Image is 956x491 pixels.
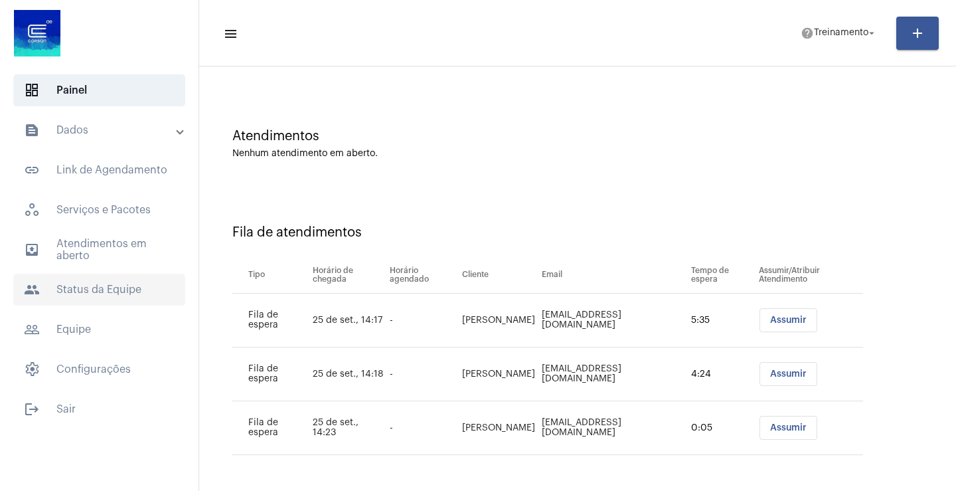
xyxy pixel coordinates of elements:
mat-icon: sidenav icon [24,282,40,298]
th: Assumir/Atribuir Atendimento [756,256,863,294]
span: Assumir [770,423,807,433]
button: Treinamento [793,20,886,47]
span: Assumir [770,369,807,379]
th: Horário de chegada [309,256,386,294]
button: Assumir [759,362,817,386]
td: - [386,401,459,455]
div: Atendimentos [232,129,923,144]
button: Assumir [759,416,817,440]
span: sidenav icon [24,202,40,218]
td: [EMAIL_ADDRESS][DOMAIN_NAME] [538,294,688,347]
span: Painel [13,74,185,106]
td: 0:05 [688,401,756,455]
td: [PERSON_NAME] [459,294,538,347]
mat-chip-list: selection [759,416,863,440]
td: 5:35 [688,294,756,347]
td: [PERSON_NAME] [459,347,538,401]
mat-chip-list: selection [759,308,863,332]
td: - [386,294,459,347]
span: Sair [13,393,185,425]
mat-icon: sidenav icon [24,162,40,178]
div: Fila de atendimentos [232,225,923,240]
th: Email [538,256,688,294]
span: Assumir [770,316,807,325]
td: [EMAIL_ADDRESS][DOMAIN_NAME] [538,347,688,401]
mat-icon: sidenav icon [24,242,40,258]
td: 4:24 [688,347,756,401]
mat-icon: help [801,27,814,40]
td: 25 de set., 14:17 [309,294,386,347]
td: 25 de set., 14:18 [309,347,386,401]
mat-chip-list: selection [759,362,863,386]
td: Fila de espera [232,401,309,455]
td: Fila de espera [232,294,309,347]
mat-icon: arrow_drop_down [866,27,878,39]
span: Configurações [13,353,185,385]
span: Link de Agendamento [13,154,185,186]
span: Atendimentos em aberto [13,234,185,266]
mat-icon: sidenav icon [223,26,236,42]
img: d4669ae0-8c07-2337-4f67-34b0df7f5ae4.jpeg [11,7,64,60]
span: Equipe [13,314,185,345]
span: Treinamento [814,29,868,38]
td: Fila de espera [232,347,309,401]
mat-expansion-panel-header: sidenav iconDados [8,114,199,146]
mat-icon: sidenav icon [24,401,40,417]
td: 25 de set., 14:23 [309,401,386,455]
span: Serviços e Pacotes [13,194,185,226]
span: sidenav icon [24,82,40,98]
button: Assumir [759,308,817,332]
mat-icon: sidenav icon [24,322,40,338]
th: Tempo de espera [688,256,756,294]
mat-icon: add [910,25,925,41]
td: [PERSON_NAME] [459,401,538,455]
th: Horário agendado [386,256,459,294]
div: Nenhum atendimento em aberto. [232,149,923,159]
th: Cliente [459,256,538,294]
mat-icon: sidenav icon [24,122,40,138]
mat-panel-title: Dados [24,122,177,138]
span: Status da Equipe [13,274,185,306]
td: [EMAIL_ADDRESS][DOMAIN_NAME] [538,401,688,455]
td: - [386,347,459,401]
th: Tipo [232,256,309,294]
span: sidenav icon [24,361,40,377]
